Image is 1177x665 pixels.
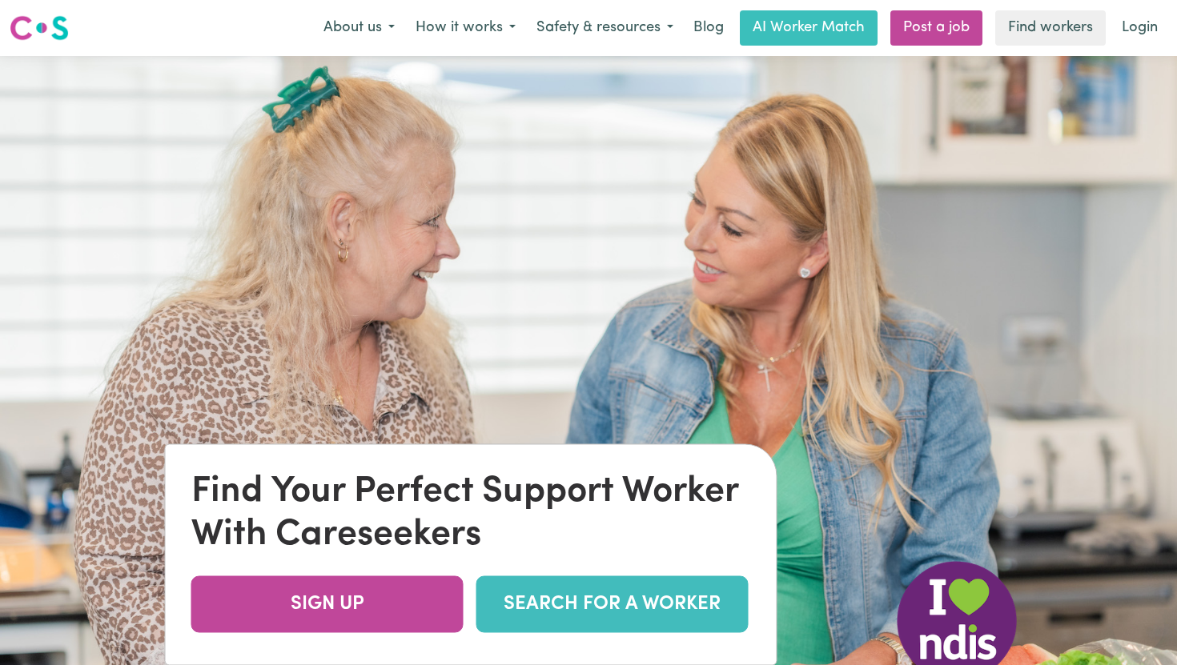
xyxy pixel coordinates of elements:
[10,10,69,46] a: Careseekers logo
[526,11,684,45] button: Safety & resources
[1113,601,1164,652] iframe: Button to launch messaging window
[995,10,1106,46] a: Find workers
[191,471,751,557] div: Find Your Perfect Support Worker With Careseekers
[890,10,982,46] a: Post a job
[1112,10,1167,46] a: Login
[191,576,464,633] a: SIGN UP
[313,11,405,45] button: About us
[405,11,526,45] button: How it works
[476,576,749,633] a: SEARCH FOR A WORKER
[684,10,733,46] a: Blog
[10,14,69,42] img: Careseekers logo
[740,10,878,46] a: AI Worker Match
